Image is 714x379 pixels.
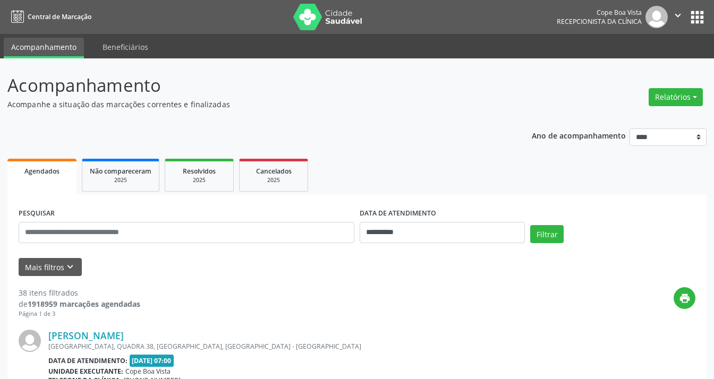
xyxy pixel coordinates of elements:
[645,6,668,28] img: img
[672,10,684,21] i: 
[95,38,156,56] a: Beneficiários
[532,128,626,142] p: Ano de acompanhamento
[557,17,642,26] span: Recepcionista da clínica
[360,205,436,222] label: DATA DE ATENDIMENTO
[668,6,688,28] button: 
[28,12,91,21] span: Central de Marcação
[7,99,497,110] p: Acompanhe a situação das marcações correntes e finalizadas
[19,258,82,277] button: Mais filtroskeyboard_arrow_down
[256,167,292,176] span: Cancelados
[247,176,300,184] div: 2025
[7,72,497,99] p: Acompanhamento
[7,8,91,25] a: Central de Marcação
[19,298,140,309] div: de
[48,367,123,376] b: Unidade executante:
[674,287,695,309] button: print
[48,342,536,351] div: [GEOGRAPHIC_DATA], QUADRA 38, [GEOGRAPHIC_DATA], [GEOGRAPHIC_DATA] - [GEOGRAPHIC_DATA]
[125,367,171,376] span: Cope Boa Vista
[48,330,124,341] a: [PERSON_NAME]
[173,176,226,184] div: 2025
[4,38,84,58] a: Acompanhamento
[679,292,691,304] i: print
[688,8,707,27] button: apps
[19,205,55,222] label: PESQUISAR
[90,167,151,176] span: Não compareceram
[90,176,151,184] div: 2025
[130,355,174,367] span: [DATE] 07:00
[24,167,59,176] span: Agendados
[28,299,140,309] strong: 1918959 marcações agendadas
[19,309,140,318] div: Página 1 de 3
[64,261,76,273] i: keyboard_arrow_down
[19,287,140,298] div: 38 itens filtrados
[48,356,127,365] b: Data de atendimento:
[649,88,703,106] button: Relatórios
[530,225,564,243] button: Filtrar
[183,167,216,176] span: Resolvidos
[557,8,642,17] div: Cope Boa Vista
[19,330,41,352] img: img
